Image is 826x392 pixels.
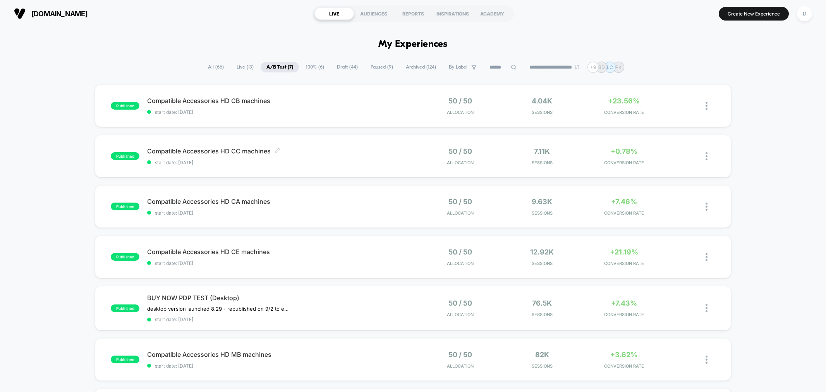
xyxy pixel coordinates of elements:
span: +23.56% [608,97,640,105]
span: published [111,304,139,312]
span: Compatible Accessories HD CA machines [147,198,412,205]
span: desktop version launched 8.29﻿ - republished on 9/2 to ensure OOS products dont show the buy now ... [147,306,291,312]
span: 50 / 50 [448,97,472,105]
div: AUDIENCES [354,7,393,20]
span: Sessions [503,210,581,216]
span: By Label [449,64,467,70]
span: Allocation [447,210,474,216]
div: ACADEMY [472,7,512,20]
p: BD [598,64,605,70]
span: Allocation [447,160,474,165]
img: end [575,65,579,69]
span: published [111,203,139,210]
span: Paused ( 9 ) [365,62,399,72]
span: 12.92k [530,248,554,256]
span: published [111,253,139,261]
div: + 9 [587,62,599,73]
span: 4.04k [532,97,552,105]
div: D [797,6,812,21]
span: Allocation [447,110,474,115]
span: BUY NOW PDP TEST (Desktop) [147,294,412,302]
span: Compatible Accessories HD CB machines [147,97,412,105]
span: CONVERSION RATE [585,210,663,216]
span: [DOMAIN_NAME] [31,10,88,18]
span: CONVERSION RATE [585,110,663,115]
span: CONVERSION RATE [585,312,663,317]
span: start date: [DATE] [147,260,412,266]
img: close [706,102,708,110]
p: PK [615,64,622,70]
div: REPORTS [393,7,433,20]
span: Compatible Accessories HD CE machines [147,248,412,256]
span: Compatible Accessories HD CC machines [147,147,412,155]
span: 76.5k [532,299,552,307]
span: Sessions [503,160,581,165]
span: start date: [DATE] [147,316,412,322]
span: +3.62% [610,351,637,359]
span: +0.78% [611,147,637,155]
span: +21.19% [610,248,638,256]
span: published [111,356,139,363]
button: [DOMAIN_NAME] [12,7,90,20]
span: 50 / 50 [448,299,472,307]
span: Sessions [503,363,581,369]
img: close [706,356,708,364]
img: close [706,203,708,211]
p: LC [607,64,613,70]
img: close [706,304,708,312]
span: Compatible Accessories HD MB machines [147,351,412,358]
span: start date: [DATE] [147,210,412,216]
span: CONVERSION RATE [585,261,663,266]
span: 50 / 50 [448,351,472,359]
img: Visually logo [14,8,26,19]
span: Allocation [447,363,474,369]
span: 50 / 50 [448,248,472,256]
span: Sessions [503,110,581,115]
span: published [111,102,139,110]
span: Allocation [447,312,474,317]
span: CONVERSION RATE [585,160,663,165]
span: Archived ( 124 ) [400,62,442,72]
span: start date: [DATE] [147,109,412,115]
span: 50 / 50 [448,147,472,155]
span: Live ( 13 ) [231,62,259,72]
span: Allocation [447,261,474,266]
span: CONVERSION RATE [585,363,663,369]
span: Sessions [503,261,581,266]
img: close [706,253,708,261]
span: start date: [DATE] [147,160,412,165]
span: 82k [535,351,549,359]
span: 100% ( 6 ) [300,62,330,72]
button: Create New Experience [719,7,789,21]
span: A/B Test ( 7 ) [261,62,299,72]
span: published [111,152,139,160]
span: +7.46% [611,198,637,206]
span: +7.43% [611,299,637,307]
span: 9.63k [532,198,552,206]
span: 50 / 50 [448,198,472,206]
button: D [795,6,814,22]
img: close [706,152,708,160]
span: All ( 66 ) [202,62,230,72]
div: LIVE [314,7,354,20]
span: start date: [DATE] [147,363,412,369]
span: Sessions [503,312,581,317]
span: Draft ( 44 ) [331,62,364,72]
span: 7.11k [534,147,550,155]
h1: My Experiences [378,39,448,50]
div: INSPIRATIONS [433,7,472,20]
